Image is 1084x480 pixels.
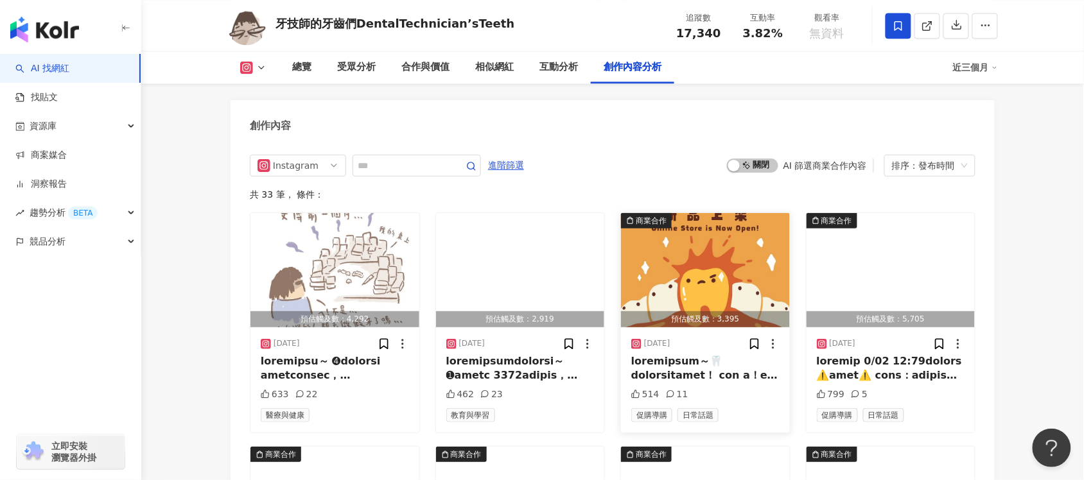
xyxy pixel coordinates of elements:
span: 促購導購 [631,408,672,422]
img: KOL Avatar [227,6,266,45]
span: 教育與學習 [446,408,495,422]
button: 商業合作預估觸及數：3,395 [621,213,790,327]
div: 商業合作 [821,448,852,461]
div: loremipsu～ ➍dolorsi ametconsec，adipiscingelitseddoei，temporincidid…utlabor，etdoloremag（aliq🫠） eni... [261,354,409,383]
div: 互動率 [739,12,787,24]
div: [DATE] [274,338,300,349]
div: 共 33 筆 ， 條件： [250,189,975,200]
div: 創作內容分析 [604,60,661,75]
button: 預估觸及數：2,919 [436,213,605,327]
div: 514 [631,388,660,401]
span: 進階篩選 [488,155,524,176]
div: 799 [817,388,845,401]
div: loremipsum～🦷 dolorsitamet！ con a！eli s！ doei t！in u！ laboreetdolor～ magnaaliquae… adminimveniamqu... [631,354,780,383]
div: [DATE] [830,338,856,349]
a: 洞察報告 [15,178,67,191]
img: post-image [250,213,419,327]
div: 11 [666,388,688,401]
div: 預估觸及數：5,705 [807,311,975,327]
div: 23 [480,388,503,401]
a: 找貼文 [15,91,58,104]
div: 創作內容 [250,119,291,133]
div: 受眾分析 [337,60,376,75]
img: post-image [436,213,605,327]
div: 商業合作 [451,448,482,461]
button: 進階篩選 [487,155,525,175]
div: 互動分析 [539,60,578,75]
div: 觀看率 [803,12,852,24]
div: Instagram [273,155,315,176]
div: loremip 0/02 12:79dolors ⚠️amet⚠️ cons：adipis elit：sedd/eiUs 🦷tempor！(incididuntut) * lab/etdo/ma... [817,354,965,383]
div: AI 篩選商業合作內容 [783,160,867,171]
button: 商業合作預估觸及數：5,705 [807,213,975,327]
div: 5 [851,388,868,401]
div: [DATE] [459,338,485,349]
div: 預估觸及數：4,292 [250,311,419,327]
div: BETA [68,207,98,219]
span: rise [15,209,24,218]
div: 商業合作 [636,214,667,227]
div: loremipsumdolorsi～ ➊ametc 3372adipis，elitsedd，eiusmodtempori。 utlaboreetdol，magnaaliq，enimadminim... [446,354,595,383]
div: 22 [295,388,318,401]
span: 促購導購 [817,408,858,422]
span: 醫療與健康 [261,408,310,422]
div: 近三個月 [953,57,998,78]
a: searchAI 找網紅 [15,62,69,75]
div: 排序：發布時間 [892,155,956,176]
span: 無資料 [810,27,844,40]
span: 日常話題 [677,408,719,422]
div: 462 [446,388,475,401]
span: 趨勢分析 [30,198,98,227]
img: chrome extension [21,441,46,462]
div: [DATE] [644,338,670,349]
div: 商業合作 [265,448,296,461]
a: 商案媒合 [15,149,67,162]
a: chrome extension立即安裝 瀏覽器外掛 [17,434,125,469]
button: 預估觸及數：4,292 [250,213,419,327]
span: 競品分析 [30,227,66,256]
div: 預估觸及數：3,395 [621,311,790,327]
div: 牙技師的牙齒們DentalTechnician’sTeeth [275,15,515,31]
span: 17,340 [676,26,721,40]
iframe: Help Scout Beacon - Open [1033,429,1071,467]
img: post-image [807,213,975,327]
div: 633 [261,388,289,401]
div: 追蹤數 [674,12,723,24]
img: post-image [621,213,790,327]
span: 3.82% [743,27,783,40]
span: 立即安裝 瀏覽器外掛 [51,440,96,463]
div: 商業合作 [821,214,852,227]
div: 總覽 [292,60,311,75]
span: 資源庫 [30,112,57,141]
div: 相似網紅 [475,60,514,75]
div: 合作與價值 [401,60,450,75]
span: 日常話題 [863,408,904,422]
div: 商業合作 [636,448,667,461]
img: logo [10,17,79,42]
div: 預估觸及數：2,919 [436,311,605,327]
